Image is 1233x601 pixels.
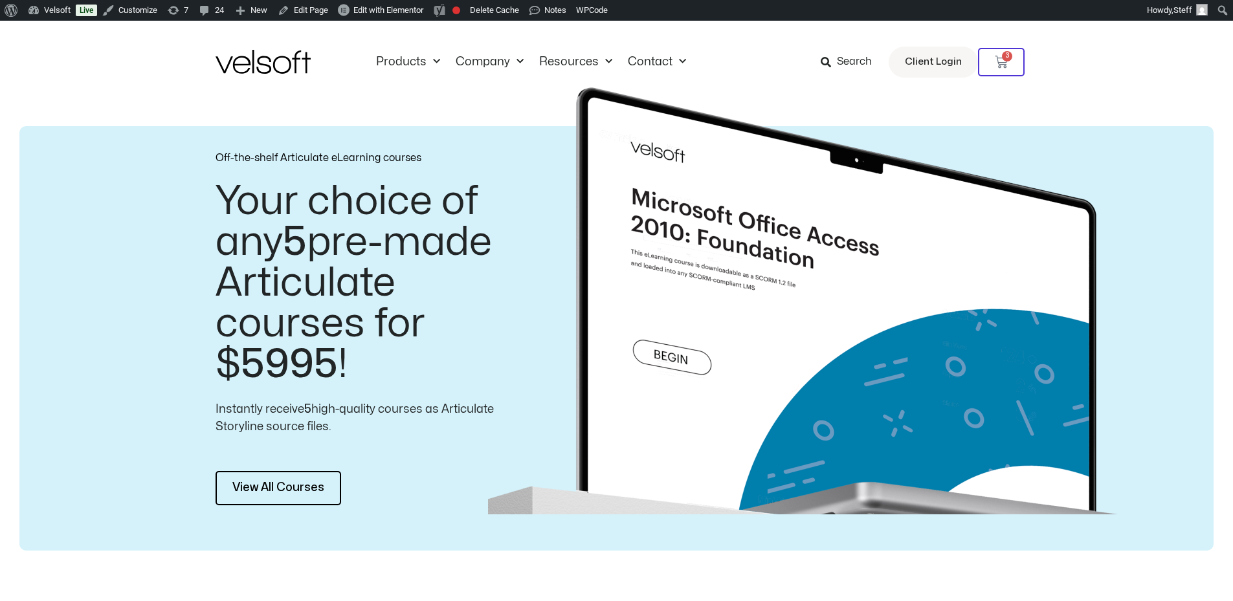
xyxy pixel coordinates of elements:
[216,50,311,74] img: Velsoft Training Materials
[1002,51,1012,61] span: 3
[1173,5,1192,15] span: Steff
[448,55,531,69] a: CompanyMenu Toggle
[837,54,872,71] span: Search
[304,404,311,415] b: 5
[241,345,338,384] b: 5995
[216,471,341,505] a: View All Courses
[368,55,694,69] nav: Menu
[978,48,1025,76] a: 3
[531,55,620,69] a: ResourcesMenu Toggle
[216,400,504,437] p: Instantly receive high-quality courses as Articulate Storyline source files.
[1080,537,1180,589] iframe: chat widget
[368,55,448,69] a: ProductsMenu Toggle
[216,181,544,385] h2: Your choice of any pre-made Articulate courses for $ !
[76,5,97,16] a: Live
[216,150,421,166] p: Off-the-shelf Articulate eLearning courses
[232,479,324,497] span: View All Courses
[620,55,694,69] a: ContactMenu Toggle
[821,51,881,73] a: Search
[1069,573,1227,601] iframe: chat widget
[889,47,978,78] a: Client Login
[452,6,460,14] div: Focus keyphrase not set
[283,223,307,261] b: 5
[353,5,423,15] span: Edit with Elementor
[905,54,962,71] span: Client Login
